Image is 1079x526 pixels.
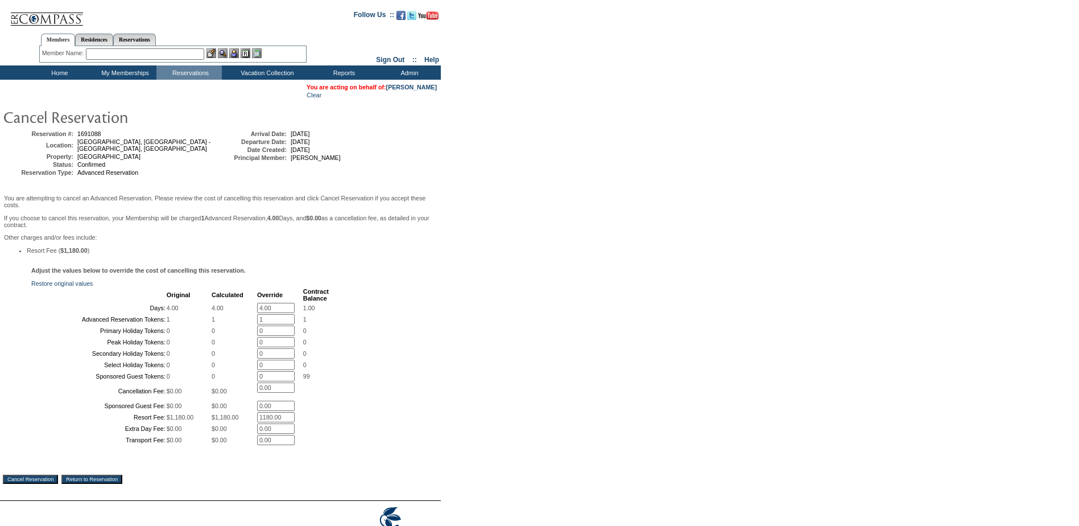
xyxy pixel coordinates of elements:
[32,371,166,381] td: Sponsored Guest Tokens:
[303,361,307,368] span: 0
[32,348,166,359] td: Secondary Holiday Tokens:
[412,56,417,64] span: ::
[212,425,227,432] span: $0.00
[424,56,439,64] a: Help
[212,388,227,394] span: $0.00
[212,327,215,334] span: 0
[167,339,170,346] span: 0
[201,215,205,221] b: 1
[32,314,166,324] td: Advanced Reservation Tokens:
[5,138,73,152] td: Location:
[167,327,170,334] span: 0
[75,34,113,46] a: Residences
[418,11,439,20] img: Subscribe to our YouTube Channel
[167,425,182,432] span: $0.00
[212,291,243,298] b: Calculated
[306,215,321,221] b: $0.00
[5,153,73,160] td: Property:
[4,195,437,208] p: You are attempting to cancel an Advanced Reservation. Please review the cost of cancelling this r...
[5,161,73,168] td: Status:
[41,34,76,46] a: Members
[167,291,191,298] b: Original
[77,169,138,176] span: Advanced Reservation
[212,373,215,380] span: 0
[42,48,86,58] div: Member Name:
[303,373,310,380] span: 99
[32,383,166,400] td: Cancellation Fee:
[354,10,394,23] td: Follow Us ::
[113,34,156,46] a: Reservations
[310,65,375,80] td: Reports
[257,291,283,298] b: Override
[218,146,287,153] td: Date Created:
[418,14,439,21] a: Subscribe to our YouTube Channel
[91,65,156,80] td: My Memberships
[291,146,310,153] span: [DATE]
[3,475,58,484] input: Cancel Reservation
[167,350,170,357] span: 0
[303,305,315,311] span: 1.00
[167,388,182,394] span: $0.00
[376,56,404,64] a: Sign Out
[303,350,307,357] span: 0
[218,48,228,58] img: View
[212,437,227,443] span: $0.00
[167,373,170,380] span: 0
[32,412,166,422] td: Resort Fee:
[26,65,91,80] td: Home
[167,402,182,409] span: $0.00
[77,130,101,137] span: 1691088
[167,316,170,323] span: 1
[5,169,73,176] td: Reservation Type:
[307,84,437,91] span: You are acting on behalf of:
[241,48,250,58] img: Reservations
[167,305,179,311] span: 4.00
[267,215,279,221] b: 4.00
[291,154,341,161] span: [PERSON_NAME]
[212,316,215,323] span: 1
[5,130,73,137] td: Reservation #:
[212,350,215,357] span: 0
[61,475,122,484] input: Return to Reservation
[167,437,182,443] span: $0.00
[303,339,307,346] span: 0
[77,153,140,160] span: [GEOGRAPHIC_DATA]
[303,327,307,334] span: 0
[60,247,87,254] b: $1,180.00
[218,130,287,137] td: Arrival Date:
[396,14,406,21] a: Become our fan on Facebook
[31,280,93,287] a: Restore original values
[303,288,329,302] b: Contract Balance
[291,138,310,145] span: [DATE]
[156,65,222,80] td: Reservations
[303,316,307,323] span: 1
[4,195,437,254] span: Other charges and/or fees include:
[32,303,166,313] td: Days:
[32,401,166,411] td: Sponsored Guest Fee:
[252,48,262,58] img: b_calculator.gif
[212,305,224,311] span: 4.00
[212,339,215,346] span: 0
[32,326,166,336] td: Primary Holiday Tokens:
[386,84,437,91] a: [PERSON_NAME]
[32,360,166,370] td: Select Holiday Tokens:
[31,267,246,274] b: Adjust the values below to override the cost of cancelling this reservation.
[212,402,227,409] span: $0.00
[32,424,166,434] td: Extra Day Fee:
[291,130,310,137] span: [DATE]
[32,435,166,445] td: Transport Fee:
[307,92,321,98] a: Clear
[3,105,230,128] img: pgTtlCancelRes.gif
[167,361,170,368] span: 0
[229,48,239,58] img: Impersonate
[396,11,406,20] img: Become our fan on Facebook
[375,65,441,80] td: Admin
[218,154,287,161] td: Principal Member:
[407,11,416,20] img: Follow us on Twitter
[206,48,216,58] img: b_edit.gif
[212,361,215,368] span: 0
[32,337,166,347] td: Peak Holiday Tokens:
[167,414,193,421] span: $1,180.00
[4,215,437,228] p: If you choose to cancel this reservation, your Membership will be charged Advanced Reservation, D...
[27,247,437,254] li: Resort Fee ( )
